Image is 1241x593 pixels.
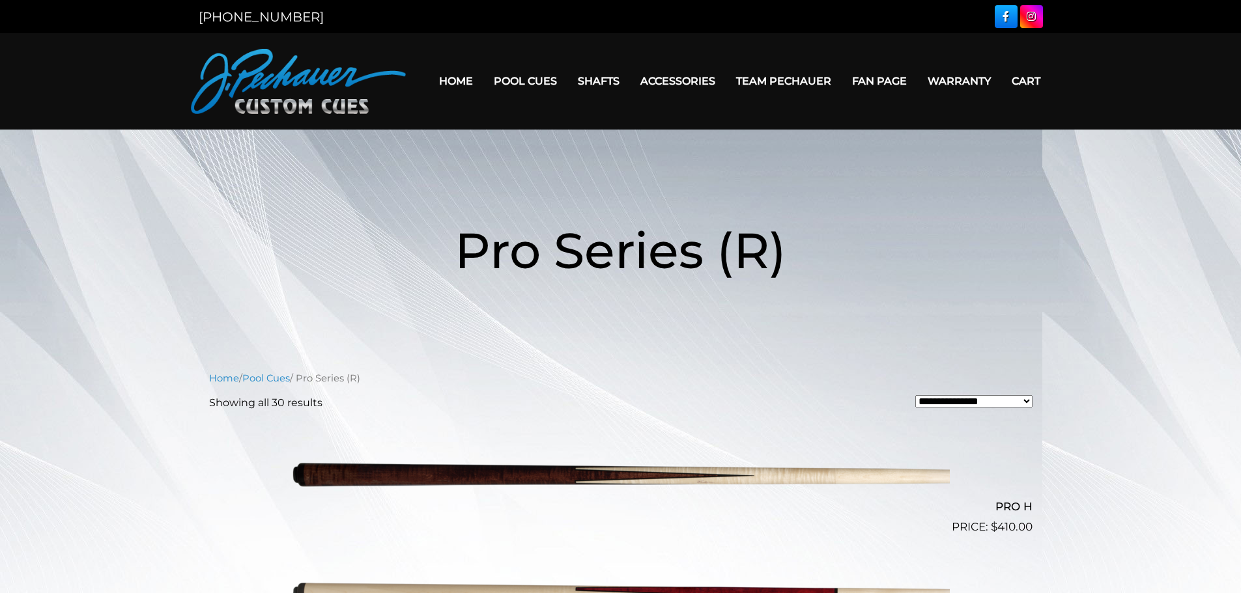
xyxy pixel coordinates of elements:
h2: PRO H [209,495,1033,519]
span: Pro Series (R) [455,220,786,281]
bdi: 410.00 [991,520,1033,533]
a: Pool Cues [242,372,290,384]
select: Shop order [915,395,1033,407]
a: Pool Cues [483,64,567,98]
span: $ [991,520,997,533]
img: PRO H [292,421,950,531]
nav: Breadcrumb [209,371,1033,385]
a: Shafts [567,64,630,98]
a: Warranty [917,64,1001,98]
a: Fan Page [842,64,917,98]
img: Pechauer Custom Cues [191,49,406,114]
a: Home [429,64,483,98]
a: Cart [1001,64,1051,98]
a: PRO H $410.00 [209,421,1033,536]
a: [PHONE_NUMBER] [199,9,324,25]
a: Team Pechauer [726,64,842,98]
p: Showing all 30 results [209,395,322,411]
a: Home [209,372,239,384]
a: Accessories [630,64,726,98]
